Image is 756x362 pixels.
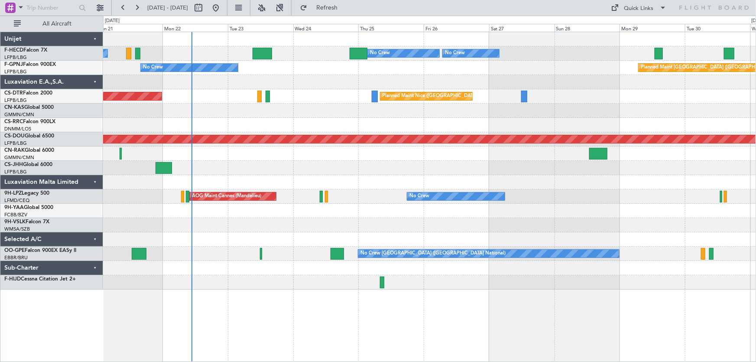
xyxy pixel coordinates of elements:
[4,212,27,218] a: FCBB/BZV
[4,105,54,110] a: CN-KASGlobal 5000
[147,4,188,12] span: [DATE] - [DATE]
[4,248,25,253] span: OO-GPE
[370,47,390,60] div: No Crew
[4,248,76,253] a: OO-GPEFalcon 900EX EASy II
[4,62,56,67] a: F-GPNJFalcon 900EX
[409,190,429,203] div: No Crew
[26,1,76,14] input: Trip Number
[10,17,94,31] button: All Aircraft
[4,148,54,153] a: CN-RAKGlobal 6000
[445,47,465,60] div: No Crew
[4,219,49,225] a: 9H-VSLKFalcon 7X
[4,62,23,67] span: F-GPNJ
[4,254,28,261] a: EBBR/BRU
[4,140,27,147] a: LFPB/LBG
[4,48,47,53] a: F-HECDFalcon 7X
[97,24,162,32] div: Sun 21
[4,277,76,282] a: F-HIJDCessna Citation Jet 2+
[4,219,26,225] span: 9H-VSLK
[23,21,91,27] span: All Aircraft
[555,24,620,32] div: Sun 28
[4,68,27,75] a: LFPB/LBG
[360,247,506,260] div: No Crew [GEOGRAPHIC_DATA] ([GEOGRAPHIC_DATA] National)
[162,24,228,32] div: Mon 22
[607,1,671,15] button: Quick Links
[489,24,555,32] div: Sat 27
[4,126,31,132] a: DNMM/LOS
[4,197,29,204] a: LFMD/CEQ
[4,148,25,153] span: CN-RAK
[105,17,120,25] div: [DATE]
[4,169,27,175] a: LFPB/LBG
[4,205,24,210] span: 9H-YAA
[4,91,23,96] span: CS-DTR
[192,190,261,203] div: AOG Maint Cannes (Mandelieu)
[620,24,685,32] div: Mon 29
[4,48,23,53] span: F-HECD
[309,5,345,11] span: Refresh
[624,4,654,13] div: Quick Links
[685,24,750,32] div: Tue 30
[4,91,52,96] a: CS-DTRFalcon 2000
[293,24,359,32] div: Wed 24
[358,24,424,32] div: Thu 25
[424,24,489,32] div: Fri 26
[4,277,21,282] span: F-HIJD
[383,90,479,103] div: Planned Maint Nice ([GEOGRAPHIC_DATA])
[4,205,53,210] a: 9H-YAAGlobal 5000
[4,191,22,196] span: 9H-LPZ
[4,191,49,196] a: 9H-LPZLegacy 500
[4,119,23,124] span: CS-RRC
[296,1,348,15] button: Refresh
[4,162,52,167] a: CS-JHHGlobal 6000
[4,119,55,124] a: CS-RRCFalcon 900LX
[4,54,27,61] a: LFPB/LBG
[4,134,25,139] span: CS-DOU
[4,162,23,167] span: CS-JHH
[4,97,27,104] a: LFPB/LBG
[4,226,30,232] a: WMSA/SZB
[4,111,34,118] a: GMMN/CMN
[228,24,293,32] div: Tue 23
[4,154,34,161] a: GMMN/CMN
[4,134,54,139] a: CS-DOUGlobal 6500
[4,105,24,110] span: CN-KAS
[143,61,163,74] div: No Crew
